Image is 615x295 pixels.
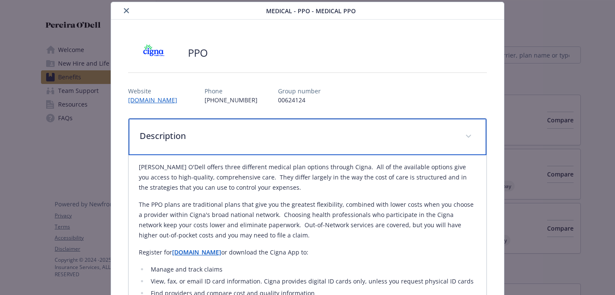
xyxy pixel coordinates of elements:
div: Description [129,119,486,155]
a: [DOMAIN_NAME] [172,248,221,256]
p: [PERSON_NAME] O'Dell offers three different medical plan options through Cigna. All of the availa... [139,162,476,193]
li: Manage and track claims [148,264,476,275]
p: [PHONE_NUMBER] [205,95,258,104]
p: The PPO plans are traditional plans that give you the greatest flexibility, combined with lower c... [139,200,476,240]
span: Medical - PPO - Medical PPO [266,6,356,15]
p: 00624124 [278,95,321,104]
p: Register for or download the Cigna App to: [139,247,476,257]
p: Group number [278,87,321,95]
li: View, fax, or email ID card information. Cigna provides digital ID cards only, unless you request... [148,276,476,286]
p: Website [128,87,184,95]
p: Description [140,130,455,142]
img: CIGNA [128,40,179,66]
a: [DOMAIN_NAME] [128,96,184,104]
h2: PPO [188,46,208,60]
p: Phone [205,87,258,95]
button: close [121,6,132,16]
